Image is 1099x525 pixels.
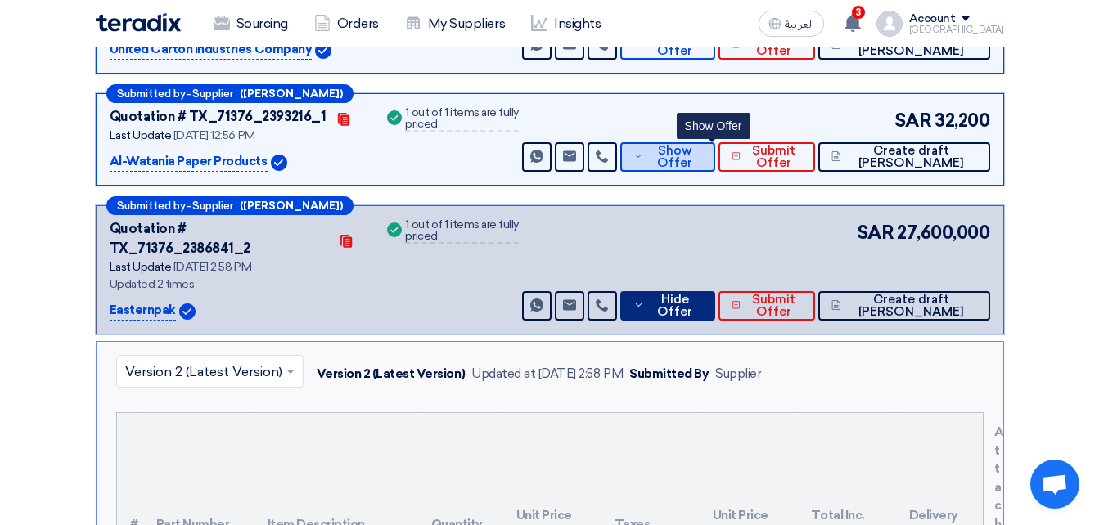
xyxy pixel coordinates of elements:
[845,294,977,318] span: Create draft [PERSON_NAME]
[745,145,802,169] span: Submit Offer
[1030,460,1079,509] div: Open chat
[200,6,301,42] a: Sourcing
[897,219,989,246] span: 27,600,000
[315,43,331,59] img: Verified Account
[240,88,343,99] b: ([PERSON_NAME])
[106,196,354,215] div: –
[745,294,802,318] span: Submit Offer
[110,219,329,258] div: Quotation # TX_71376_2386841_2
[405,107,519,132] div: 1 out of 1 items are fully priced
[715,365,761,384] div: Supplier
[192,200,233,211] span: Supplier
[909,25,1004,34] div: [GEOGRAPHIC_DATA]
[471,365,623,384] div: Updated at [DATE] 2:58 PM
[405,219,519,244] div: 1 out of 1 items are fully priced
[240,200,343,211] b: ([PERSON_NAME])
[620,291,714,321] button: Hide Offer
[677,113,750,139] div: Show Offer
[620,142,714,172] button: Show Offer
[629,365,709,384] div: Submitted By
[718,291,816,321] button: Submit Offer
[110,107,327,127] div: Quotation # TX_71376_2393216_1
[110,40,313,60] p: United Carton Industries Company
[935,107,989,134] span: 32,200
[192,88,233,99] span: Supplier
[718,142,816,172] button: Submit Offer
[117,88,186,99] span: Submitted by
[301,6,392,42] a: Orders
[392,6,518,42] a: My Suppliers
[647,33,701,57] span: Show Offer
[818,291,989,321] button: Create draft [PERSON_NAME]
[110,276,365,293] div: Updated 2 times
[106,84,354,103] div: –
[857,219,894,246] span: SAR
[173,260,251,274] span: [DATE] 2:58 PM
[110,260,172,274] span: Last Update
[845,33,977,57] span: Create draft [PERSON_NAME]
[110,128,172,142] span: Last Update
[179,303,196,320] img: Verified Account
[518,6,614,42] a: Insights
[110,301,176,321] p: Easternpak
[785,19,814,30] span: العربية
[876,11,903,37] img: profile_test.png
[759,11,824,37] button: العربية
[110,152,268,172] p: Al-Watania Paper Products
[117,200,186,211] span: Submitted by
[745,33,802,57] span: Submit Offer
[894,107,932,134] span: SAR
[96,13,181,32] img: Teradix logo
[648,294,701,318] span: Hide Offer
[909,12,956,26] div: Account
[173,128,255,142] span: [DATE] 12:56 PM
[317,365,466,384] div: Version 2 (Latest Version)
[271,155,287,171] img: Verified Account
[818,142,989,172] button: Create draft [PERSON_NAME]
[647,145,701,169] span: Show Offer
[852,6,865,19] span: 3
[845,145,977,169] span: Create draft [PERSON_NAME]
